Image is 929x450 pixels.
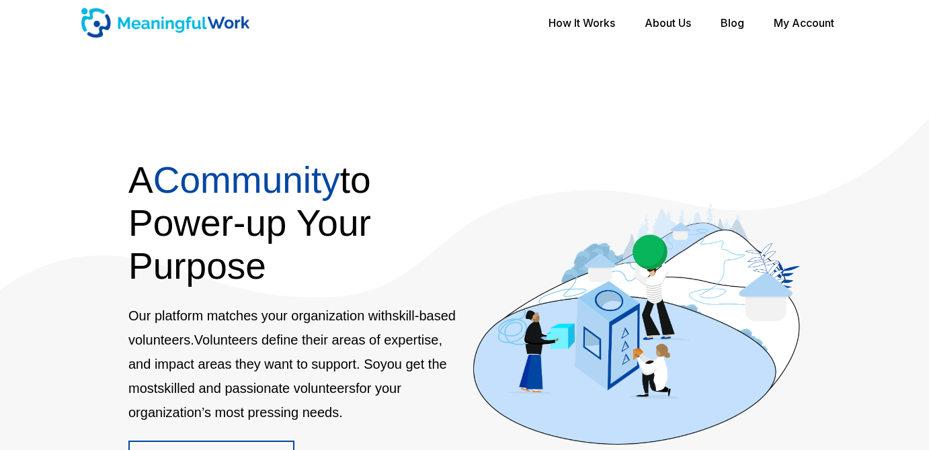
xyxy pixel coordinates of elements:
[645,9,691,36] a: About Us
[128,308,456,420] span: Our platform matches your organization with Volunteers define their areas of expertise, and impac...
[721,9,744,36] a: Blog
[81,8,249,38] img: Meaningful Work Logo
[157,381,221,396] span: skilled and
[380,357,432,371] span: you get t
[153,159,340,201] span: Community
[535,11,848,34] nav: Main menu
[549,9,615,36] a: How It Works
[128,159,371,287] span: A to Power-up Your Purpose
[473,203,801,444] img: Non-profit
[225,381,356,396] span: passionate volunteers
[774,9,834,36] a: My Account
